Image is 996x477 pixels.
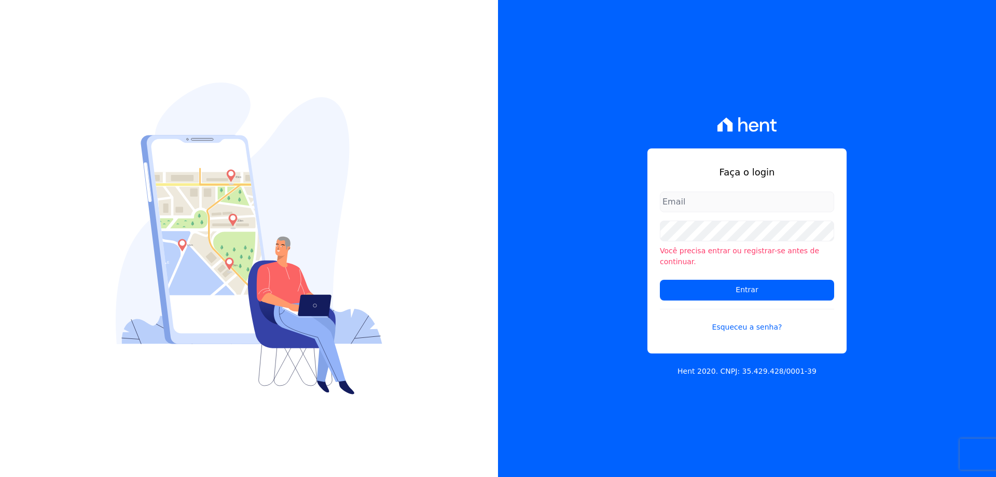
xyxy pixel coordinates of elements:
img: Login [116,83,382,394]
a: Esqueceu a senha? [660,309,834,333]
input: Entrar [660,280,834,301]
h1: Faça o login [660,165,834,179]
input: Email [660,192,834,212]
p: Hent 2020. CNPJ: 35.429.428/0001-39 [677,366,817,377]
li: Você precisa entrar ou registrar-se antes de continuar. [660,246,834,267]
